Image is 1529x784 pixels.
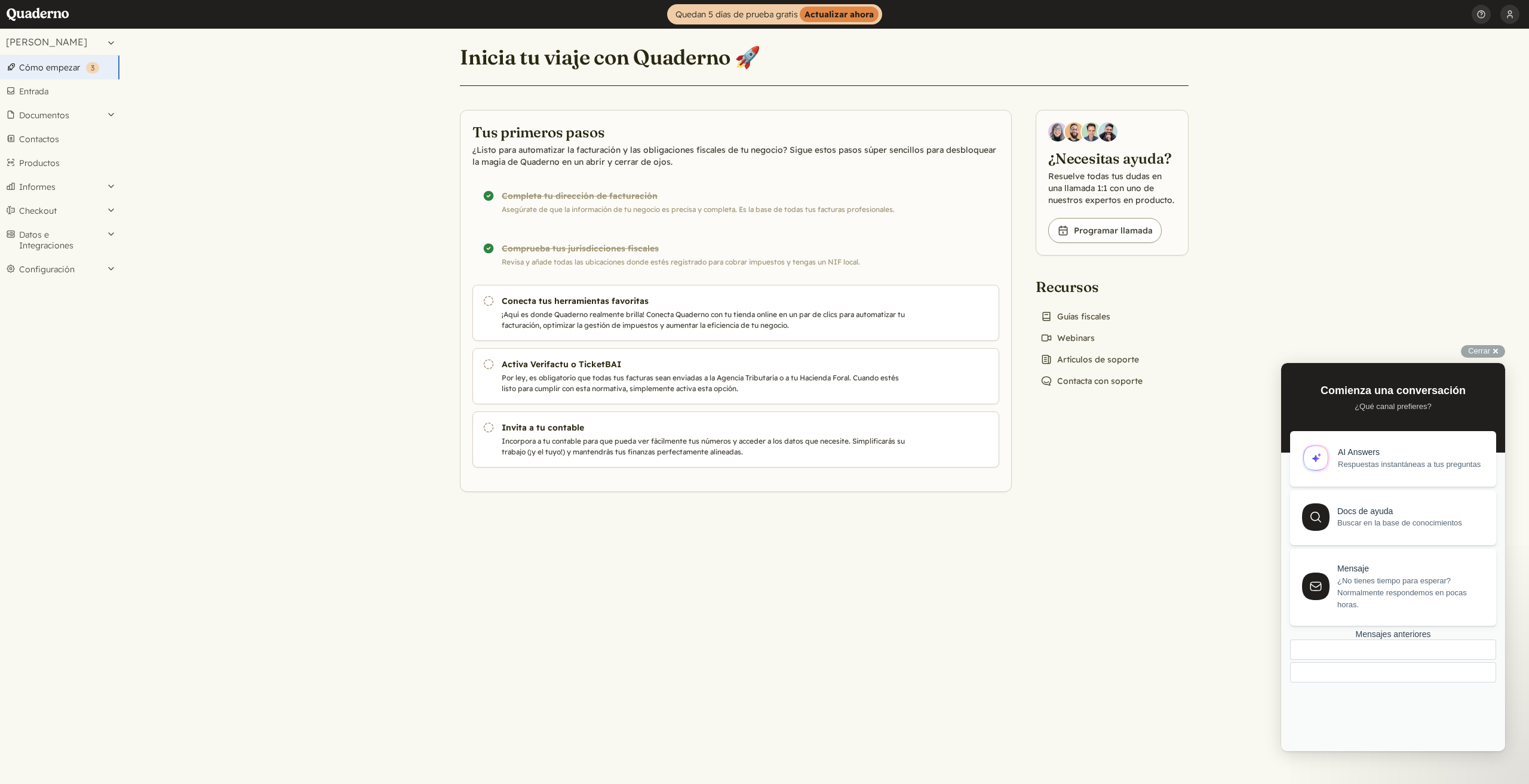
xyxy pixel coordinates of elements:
a: Conecta tus herramientas favoritas ¡Aquí es donde Quaderno realmente brilla! Conecta Quaderno con... [472,285,999,341]
p: ¿Listo para automatizar la facturación y las obligaciones fiscales de tu negocio? Sigue estos pas... [472,144,999,168]
strong: Actualizar ahora [800,7,879,22]
a: Quedan 5 días de prueba gratisActualizar ahora [667,4,882,24]
p: Incorpora a tu contable para que pueda ver fácilmente tus números y acceder a los datos que neces... [502,436,909,457]
h3: Activa Verifactu o TicketBAI [502,358,909,370]
img: Javier Rubio, DevRel at Quaderno [1098,122,1117,142]
a: Activa Verifactu o TicketBAI Por ley, es obligatorio que todas tus facturas sean enviadas a la Ag... [472,348,999,404]
p: ¡Aquí es donde Quaderno realmente brilla! Conecta Quaderno con tu tienda online en un par de clic... [502,309,909,331]
h2: Recursos [1036,277,1147,296]
img: Diana Carrasco, Account Executive at Quaderno [1048,122,1067,142]
a: Guías fiscales [1036,308,1115,325]
h2: Tus primeros pasos [472,122,999,142]
a: Contacta con soporte [1036,373,1147,389]
img: Jairo Fumero, Account Executive at Quaderno [1065,122,1084,142]
a: Programar llamada [1048,218,1162,243]
button: Cerrar [1461,345,1505,358]
a: Invita a tu contable Incorpora a tu contable para que pueda ver fácilmente tus números y acceder ... [472,411,999,468]
img: Ivo Oltmans, Business Developer at Quaderno [1082,122,1101,142]
h3: Conecta tus herramientas favoritas [502,295,909,307]
p: Resuelve todas tus dudas en una llamada 1:1 con uno de nuestros expertos en producto. [1048,170,1176,206]
h2: ¿Necesitas ayuda? [1048,149,1176,168]
span: Cerrar [1468,346,1490,355]
iframe: Help Scout Beacon - Live Chat, Contact Form, and Knowledge Base [1281,363,1505,751]
span: 3 [91,63,94,72]
h1: Inicia tu viaje con Quaderno 🚀 [460,44,760,70]
a: Artículos de soporte [1036,351,1144,368]
p: Por ley, es obligatorio que todas tus facturas sean enviadas a la Agencia Tributaria o a tu Hacie... [502,373,909,394]
h3: Invita a tu contable [502,422,909,433]
a: Webinars [1036,330,1100,346]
